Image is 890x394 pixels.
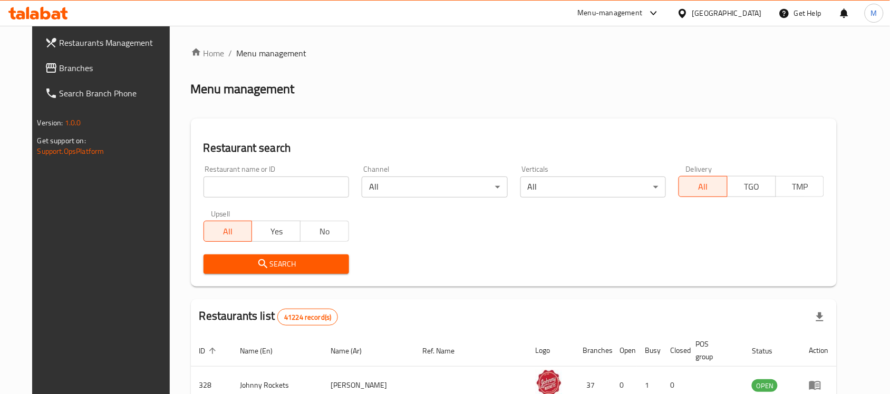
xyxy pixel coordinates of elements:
span: TMP [780,179,820,194]
button: Search [204,254,349,274]
span: Version: [37,116,63,130]
span: Ref. Name [422,344,468,357]
div: All [520,176,666,198]
a: Support.OpsPlatform [37,144,104,158]
a: Restaurants Management [36,30,181,55]
span: Status [752,344,786,357]
span: ID [199,344,219,357]
span: Restaurants Management [60,36,172,49]
span: OPEN [752,380,778,392]
h2: Restaurants list [199,308,338,326]
span: M [871,7,877,19]
th: Action [800,334,837,367]
span: TGO [732,179,772,194]
th: Busy [637,334,662,367]
div: Total records count [277,309,338,326]
span: Name (En) [240,344,287,357]
button: TGO [727,176,776,197]
button: TMP [776,176,825,197]
a: Home [191,47,225,60]
th: Logo [527,334,575,367]
span: 1.0.0 [65,116,81,130]
div: Export file [807,304,833,330]
div: [GEOGRAPHIC_DATA] [692,7,762,19]
span: POS group [696,338,731,363]
li: / [229,47,233,60]
a: Search Branch Phone [36,81,181,106]
span: All [208,224,248,239]
label: Delivery [686,165,712,173]
input: Search for restaurant name or ID.. [204,176,349,198]
span: Search [212,258,341,271]
th: Open [612,334,637,367]
button: All [204,221,253,242]
div: Menu-management [578,7,643,19]
nav: breadcrumb [191,47,837,60]
a: Branches [36,55,181,81]
span: All [683,179,723,194]
span: Menu management [237,47,307,60]
span: Branches [60,62,172,74]
th: Branches [575,334,612,367]
span: Name (Ar) [331,344,375,357]
span: 41224 record(s) [278,312,337,322]
span: Yes [256,224,296,239]
label: Upsell [211,210,230,218]
th: Closed [662,334,688,367]
div: All [362,176,507,198]
button: Yes [251,221,301,242]
span: No [305,224,345,239]
span: Get support on: [37,134,86,147]
h2: Menu management [191,81,295,97]
div: Menu [809,379,828,391]
button: No [300,221,349,242]
span: Search Branch Phone [60,87,172,100]
h2: Restaurant search [204,140,825,156]
button: All [679,176,728,197]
